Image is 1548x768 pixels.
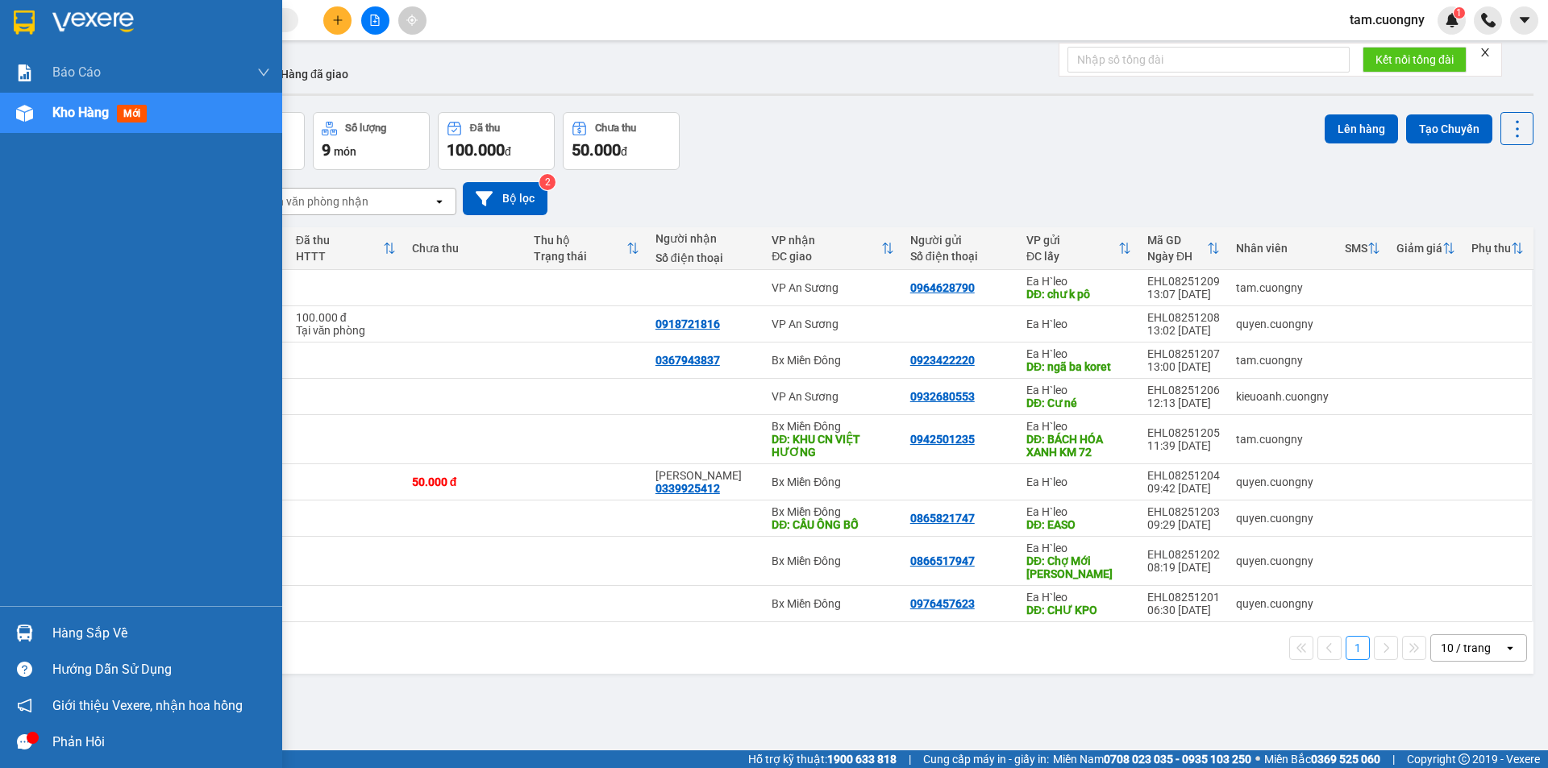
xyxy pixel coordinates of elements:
[1139,227,1228,270] th: Toggle SortBy
[470,122,500,134] div: Đã thu
[296,234,383,247] div: Đã thu
[1147,275,1220,288] div: EHL08251209
[655,469,755,482] div: Cô Phương
[1406,114,1492,143] button: Tạo Chuyến
[772,390,894,403] div: VP An Sương
[1026,591,1131,604] div: Ea H`leo
[52,621,270,646] div: Hàng sắp về
[332,15,343,26] span: plus
[1026,420,1131,433] div: Ea H`leo
[17,734,32,749] span: message
[447,140,505,160] span: 100.000
[572,140,621,160] span: 50.000
[910,433,975,446] div: 0942501235
[438,112,555,170] button: Đã thu100.000đ
[655,318,720,330] div: 0918721816
[1345,242,1367,255] div: SMS
[1026,275,1131,288] div: Ea H`leo
[910,597,975,610] div: 0976457623
[1026,360,1131,373] div: DĐ: ngã ba koret
[268,55,361,93] button: Hàng đã giao
[412,475,518,488] div: 50.000 đ
[910,354,975,367] div: 0923422220
[52,695,243,716] span: Giới thiệu Vexere, nhận hoa hồng
[323,6,352,35] button: plus
[345,122,386,134] div: Số lượng
[463,182,547,215] button: Bộ lọc
[910,512,975,525] div: 0865821747
[1147,469,1220,482] div: EHL08251204
[534,250,626,263] div: Trạng thái
[1392,750,1395,768] span: |
[1236,433,1329,446] div: tam.cuongny
[17,698,32,713] span: notification
[1236,475,1329,488] div: quyen.cuongny
[910,281,975,294] div: 0964628790
[1388,227,1463,270] th: Toggle SortBy
[1510,6,1538,35] button: caret-down
[17,662,32,677] span: question-circle
[772,475,894,488] div: Bx Miền Đông
[772,281,894,294] div: VP An Sương
[334,145,356,158] span: món
[1147,288,1220,301] div: 13:07 [DATE]
[257,193,368,210] div: Chọn văn phòng nhận
[1026,518,1131,531] div: DĐ: EASO
[748,750,897,768] span: Hỗ trợ kỹ thuật:
[1026,288,1131,301] div: DĐ: chư k pô
[772,597,894,610] div: Bx Miền Đông
[1459,753,1470,765] span: copyright
[1147,324,1220,337] div: 13:02 [DATE]
[1255,756,1260,762] span: ⚪️
[1363,47,1467,73] button: Kết nối tổng đài
[296,250,383,263] div: HTTT
[1147,250,1207,263] div: Ngày ĐH
[1337,10,1438,30] span: tam.cuongny
[1147,518,1220,531] div: 09:29 [DATE]
[1147,604,1220,616] div: 06:30 [DATE]
[1481,13,1496,27] img: phone-icon
[1375,51,1454,68] span: Kết nối tổng đài
[909,750,911,768] span: |
[1236,318,1329,330] div: quyen.cuongny
[1147,396,1220,409] div: 12:13 [DATE]
[1346,636,1370,660] button: 1
[361,6,389,35] button: file-add
[322,140,331,160] span: 9
[1236,242,1329,255] div: Nhân viên
[910,390,975,403] div: 0932680553
[1026,542,1131,554] div: Ea H`leo
[16,105,33,122] img: warehouse-icon
[772,505,894,518] div: Bx Miền Đông
[595,122,636,134] div: Chưa thu
[505,145,511,158] span: đ
[539,174,556,190] sup: 2
[1236,597,1329,610] div: quyen.cuongny
[1236,512,1329,525] div: quyen.cuongny
[1026,396,1131,409] div: DĐ: Cư né
[1441,640,1491,656] div: 10 / trang
[1026,554,1131,580] div: DĐ: Chợ Mới Phan Drang
[1147,311,1220,324] div: EHL08251208
[1264,750,1380,768] span: Miền Bắc
[655,482,720,495] div: 0339925412
[412,242,518,255] div: Chưa thu
[1147,505,1220,518] div: EHL08251203
[923,750,1049,768] span: Cung cấp máy in - giấy in:
[621,145,627,158] span: đ
[1454,7,1465,19] sup: 1
[1026,433,1131,459] div: DĐ: BÁCH HÓA XANH KM 72
[1147,591,1220,604] div: EHL08251201
[1147,426,1220,439] div: EHL08251205
[526,227,647,270] th: Toggle SortBy
[772,554,894,567] div: Bx Miền Đông
[1026,475,1131,488] div: Ea H`leo
[313,112,430,170] button: Số lượng9món
[1325,114,1398,143] button: Lên hàng
[52,62,101,82] span: Báo cáo
[772,433,894,459] div: DĐ: KHU CN VIỆT HƯƠNG
[827,753,897,766] strong: 1900 633 818
[1471,242,1511,255] div: Phụ thu
[1053,750,1251,768] span: Miền Nam
[1147,548,1220,561] div: EHL08251202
